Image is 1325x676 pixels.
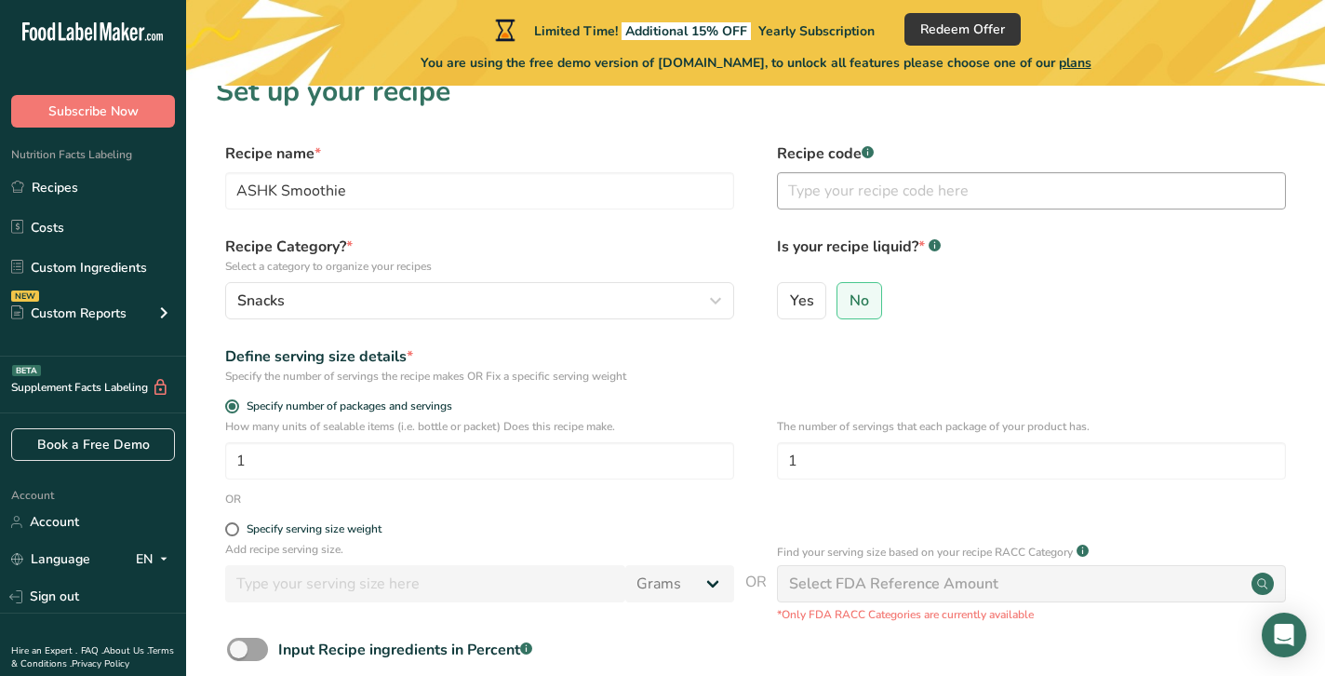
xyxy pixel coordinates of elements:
div: Input Recipe ingredients in Percent [278,639,532,661]
span: No [850,291,869,310]
input: Type your recipe code here [777,172,1286,210]
div: Define serving size details [225,345,734,368]
p: How many units of sealable items (i.e. bottle or packet) Does this recipe make. [225,418,734,435]
p: Find your serving size based on your recipe RACC Category [777,544,1073,561]
h1: Set up your recipe [216,71,1295,113]
label: Recipe name [225,142,734,165]
a: FAQ . [81,644,103,657]
div: Specify the number of servings the recipe makes OR Fix a specific serving weight [225,368,734,385]
span: You are using the free demo version of [DOMAIN_NAME], to unlock all features please choose one of... [421,53,1091,73]
div: Custom Reports [11,304,127,323]
p: Add recipe serving size. [225,541,734,558]
div: Open Intercom Messenger [1262,613,1306,657]
a: Book a Free Demo [11,428,175,461]
div: NEW [11,291,39,302]
span: Subscribe Now [48,101,139,121]
p: The number of servings that each package of your product has. [777,418,1286,435]
div: BETA [12,365,41,376]
label: Recipe Category? [225,236,734,275]
input: Type your serving size here [225,565,625,602]
a: Language [11,543,90,575]
span: Yearly Subscription [758,22,875,40]
a: Terms & Conditions . [11,644,174,670]
span: Additional 15% OFF [622,22,751,40]
span: Redeem Offer [920,20,1005,39]
div: Select FDA Reference Amount [789,573,998,595]
label: Recipe code [777,142,1286,165]
a: About Us . [103,644,148,657]
div: Specify serving size weight [247,522,381,536]
div: EN [136,548,175,571]
span: Snacks [237,290,285,312]
label: Is your recipe liquid? [777,236,1286,275]
a: Privacy Policy [72,657,129,670]
span: plans [1059,54,1091,72]
div: Limited Time! [491,19,875,41]
span: Yes [790,291,814,310]
p: Select a category to organize your recipes [225,258,734,275]
div: OR [225,491,241,507]
a: Hire an Expert . [11,644,77,657]
input: Type your recipe name here [225,172,734,210]
p: *Only FDA RACC Categories are currently available [777,606,1286,623]
button: Subscribe Now [11,95,175,128]
span: OR [745,571,767,623]
button: Snacks [225,282,734,319]
button: Redeem Offer [904,13,1021,46]
span: Specify number of packages and servings [239,399,452,413]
